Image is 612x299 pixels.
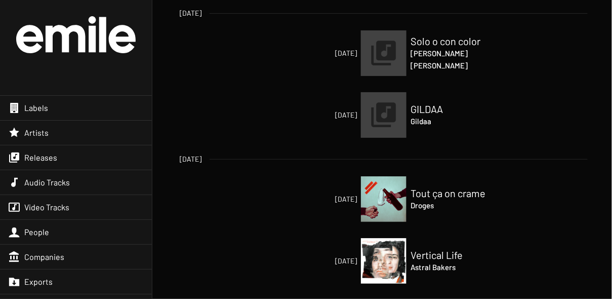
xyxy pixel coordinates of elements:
[24,202,69,212] span: Video Tracks
[411,249,512,261] h2: Vertical Life
[411,59,512,71] h4: [PERSON_NAME]
[361,176,406,222] img: tout-ca-on-crame.png
[24,128,49,138] span: Artists
[24,252,64,262] span: Companies
[411,103,512,115] h2: GILDAA
[260,110,357,120] span: [DATE]
[16,16,136,53] img: grand-official-logo.svg
[411,35,512,47] h2: Solo o con color
[361,238,406,284] a: [DATE]Vertical LifeAstral Bakers
[361,92,406,138] a: [DATE]GILDAAGildaa
[411,261,512,273] h4: Astral Bakers
[361,238,406,284] img: 20250519_ab_vl_cover.jpg
[411,115,512,127] h4: Gildaa
[180,154,201,164] span: [DATE]
[411,199,512,211] h4: Droges
[260,194,357,204] span: [DATE]
[180,8,201,18] span: [DATE]
[24,177,70,188] span: Audio Tracks
[361,92,406,138] img: release.png
[411,187,512,199] h2: Tout ça on crame
[361,30,406,76] img: release.png
[24,103,48,113] span: Labels
[24,153,57,163] span: Releases
[24,277,53,287] span: Exports
[24,227,49,237] span: People
[260,256,357,266] span: [DATE]
[260,48,357,58] span: [DATE]
[361,176,406,222] a: [DATE]Tout ça on crameDroges
[411,47,512,59] h4: [PERSON_NAME]
[361,30,406,76] a: [DATE]Solo o con color[PERSON_NAME][PERSON_NAME]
